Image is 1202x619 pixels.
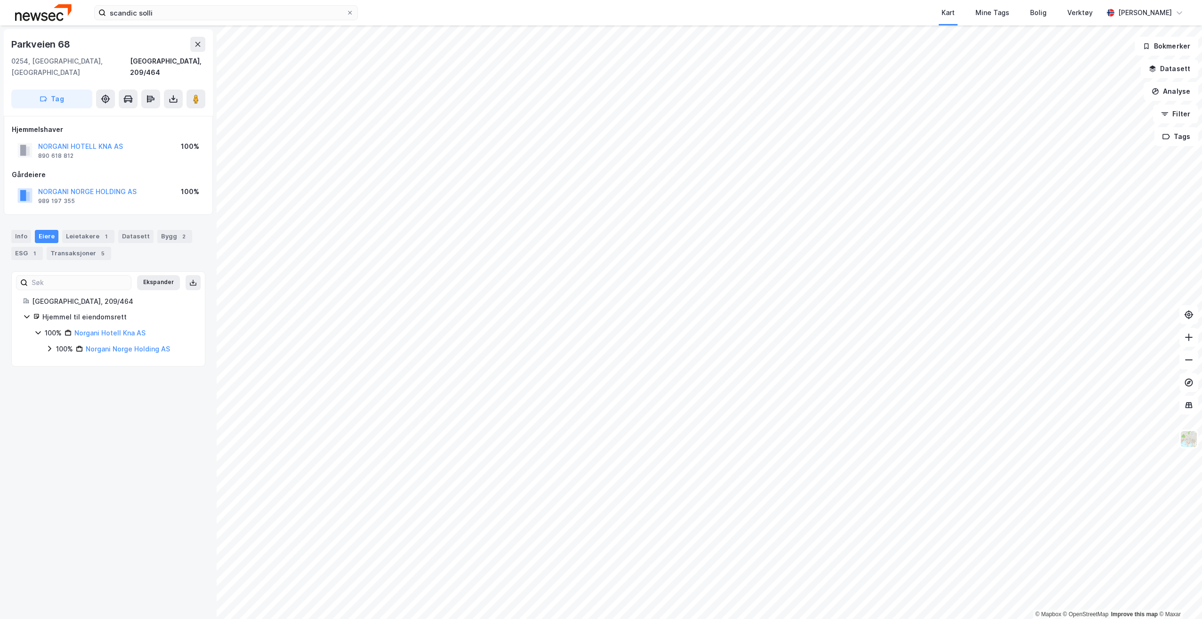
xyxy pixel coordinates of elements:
button: Filter [1153,105,1198,123]
div: [GEOGRAPHIC_DATA], 209/464 [130,56,205,78]
a: Improve this map [1111,611,1158,618]
div: Info [11,230,31,243]
div: 2 [179,232,188,241]
div: 100% [181,141,199,152]
img: Z [1180,430,1198,448]
div: Eiere [35,230,58,243]
div: 1 [30,249,39,258]
img: newsec-logo.f6e21ccffca1b3a03d2d.png [15,4,72,21]
div: Bolig [1030,7,1047,18]
div: Kontrollprogram for chat [1155,574,1202,619]
div: 100% [56,343,73,355]
a: Mapbox [1035,611,1061,618]
input: Søk på adresse, matrikkel, gårdeiere, leietakere eller personer [106,6,346,20]
div: Hjemmel til eiendomsrett [42,311,194,323]
div: [GEOGRAPHIC_DATA], 209/464 [32,296,194,307]
div: 5 [98,249,107,258]
button: Tags [1154,127,1198,146]
div: Kart [942,7,955,18]
button: Analyse [1144,82,1198,101]
div: Gårdeiere [12,169,205,180]
a: OpenStreetMap [1063,611,1109,618]
div: 989 197 355 [38,197,75,205]
div: Mine Tags [975,7,1009,18]
button: Tag [11,90,92,108]
iframe: Chat Widget [1155,574,1202,619]
div: 0254, [GEOGRAPHIC_DATA], [GEOGRAPHIC_DATA] [11,56,130,78]
div: 1 [101,232,111,241]
div: Hjemmelshaver [12,124,205,135]
div: Verktøy [1067,7,1093,18]
button: Bokmerker [1135,37,1198,56]
div: Leietakere [62,230,114,243]
div: Transaksjoner [47,247,111,260]
div: Bygg [157,230,192,243]
div: 100% [45,327,62,339]
div: Parkveien 68 [11,37,72,52]
div: ESG [11,247,43,260]
div: 100% [181,186,199,197]
a: Norgani Hotell Kna AS [74,329,146,337]
div: 890 618 812 [38,152,73,160]
a: Norgani Norge Holding AS [86,345,170,353]
div: [PERSON_NAME] [1118,7,1172,18]
input: Søk [28,276,131,290]
button: Datasett [1141,59,1198,78]
button: Ekspander [137,275,180,290]
div: Datasett [118,230,154,243]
